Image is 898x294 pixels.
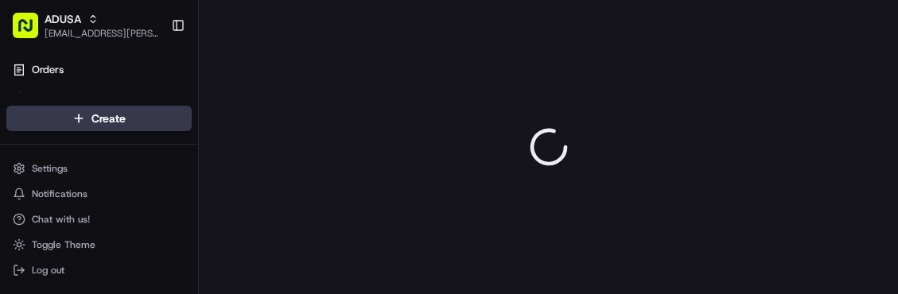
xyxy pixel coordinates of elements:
[32,63,64,77] span: Orders
[6,259,192,281] button: Log out
[91,110,126,126] span: Create
[32,91,77,106] span: Deliveries
[6,157,192,180] button: Settings
[6,183,192,205] button: Notifications
[32,238,95,251] span: Toggle Theme
[6,6,165,44] button: ADUSA[EMAIL_ADDRESS][PERSON_NAME][DOMAIN_NAME]
[6,57,192,83] a: Orders
[45,27,158,40] button: [EMAIL_ADDRESS][PERSON_NAME][DOMAIN_NAME]
[32,213,90,226] span: Chat with us!
[6,86,192,111] a: Deliveries
[45,11,81,27] button: ADUSA
[32,188,87,200] span: Notifications
[6,208,192,230] button: Chat with us!
[6,234,192,256] button: Toggle Theme
[6,106,192,131] button: Create
[32,162,68,175] span: Settings
[32,264,64,277] span: Log out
